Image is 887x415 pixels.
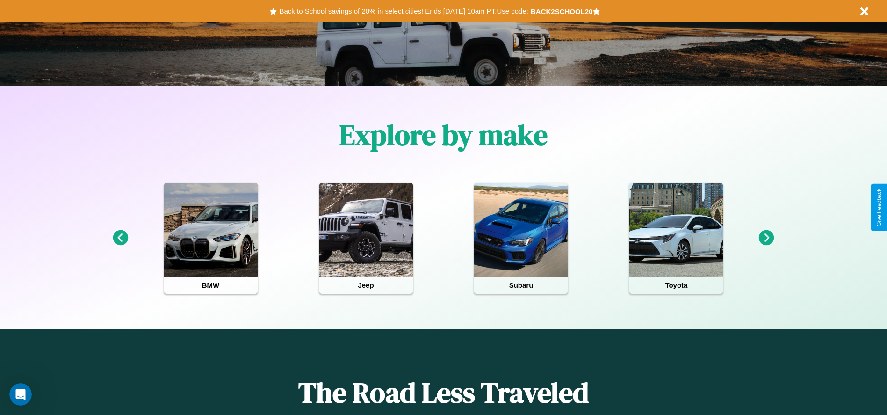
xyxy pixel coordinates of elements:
[177,373,709,412] h1: The Road Less Traveled
[531,7,593,15] b: BACK2SCHOOL20
[9,383,32,406] iframe: Intercom live chat
[876,189,882,226] div: Give Feedback
[164,277,258,294] h4: BMW
[277,5,530,18] button: Back to School savings of 20% in select cities! Ends [DATE] 10am PT.Use code:
[339,116,548,154] h1: Explore by make
[629,277,723,294] h4: Toyota
[319,277,413,294] h4: Jeep
[474,277,568,294] h4: Subaru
